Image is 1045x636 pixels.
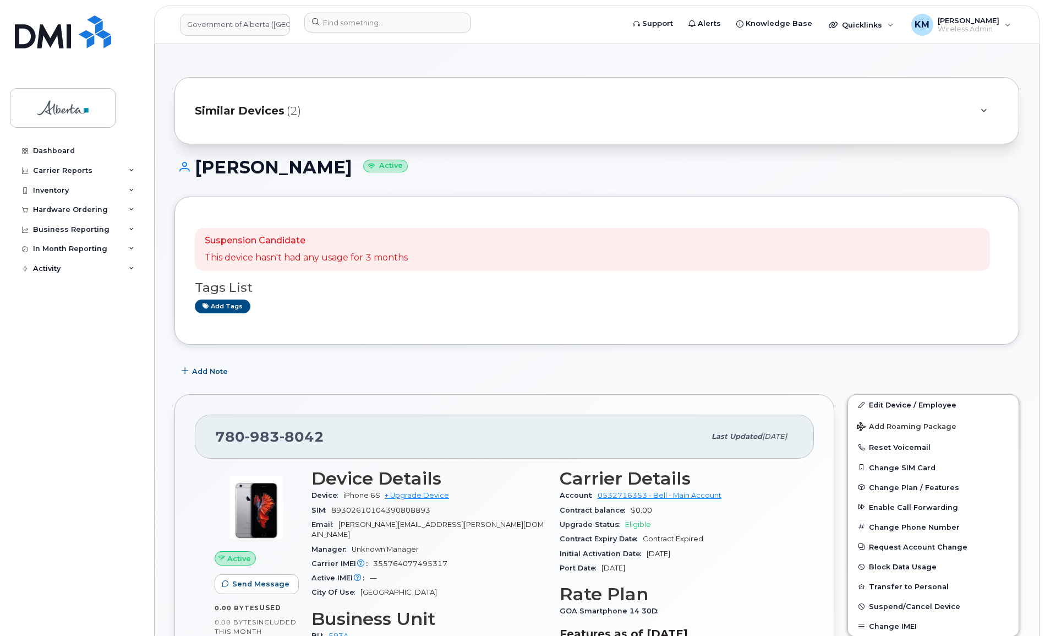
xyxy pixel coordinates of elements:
[601,564,625,572] span: [DATE]
[643,535,703,543] span: Contract Expired
[373,559,447,568] span: 355764077495317
[232,579,289,589] span: Send Message
[343,491,380,499] span: iPhone 6S
[215,604,259,612] span: 0.00 Bytes
[857,422,956,433] span: Add Roaming Package
[848,537,1019,557] button: Request Account Change
[598,491,721,499] a: 0532716353 - Bell - Main Account
[215,618,297,636] span: included this month
[195,300,250,313] a: Add tags
[560,506,631,514] span: Contract balance
[215,428,324,445] span: 780
[848,458,1019,477] button: Change SIM Card
[712,432,762,441] span: Last updated
[631,506,652,514] span: $0.00
[560,535,643,543] span: Contract Expiry Date
[560,520,625,529] span: Upgrade Status
[192,366,228,377] span: Add Note
[287,103,301,119] span: (2)
[560,564,601,572] span: Port Date
[869,503,958,511] span: Enable Call Forwarding
[848,517,1019,537] button: Change Phone Number
[560,584,795,604] h3: Rate Plan
[311,609,546,629] h3: Business Unit
[848,577,1019,596] button: Transfer to Personal
[848,415,1019,437] button: Add Roaming Package
[560,607,663,615] span: GOA Smartphone 14 30D
[560,491,598,499] span: Account
[560,469,795,488] h3: Carrier Details
[848,497,1019,517] button: Enable Call Forwarding
[205,235,408,247] p: Suspension Candidate
[311,520,338,529] span: Email
[360,588,437,596] span: [GEOGRAPHIC_DATA]
[227,553,251,564] span: Active
[223,474,289,540] img: image20231002-3703462-1e5097k.jpeg
[560,550,647,558] span: Initial Activation Date
[311,559,373,568] span: Carrier IMEI
[311,545,352,553] span: Manager
[848,477,1019,497] button: Change Plan / Features
[311,588,360,596] span: City Of Use
[174,361,237,381] button: Add Note
[869,483,959,491] span: Change Plan / Features
[215,618,256,626] span: 0.00 Bytes
[259,604,281,612] span: used
[311,469,546,488] h3: Device Details
[363,160,408,172] small: Active
[245,428,280,445] span: 983
[370,574,377,582] span: —
[848,596,1019,616] button: Suspend/Cancel Device
[625,520,651,529] span: Eligible
[385,491,449,499] a: + Upgrade Device
[174,157,1019,177] h1: [PERSON_NAME]
[205,252,408,264] p: This device hasn't had any usage for 3 months
[647,550,670,558] span: [DATE]
[331,506,430,514] span: 89302610104390808893
[311,520,544,539] span: [PERSON_NAME][EMAIL_ADDRESS][PERSON_NAME][DOMAIN_NAME]
[352,545,419,553] span: Unknown Manager
[848,395,1019,415] a: Edit Device / Employee
[311,491,343,499] span: Device
[195,281,999,295] h3: Tags List
[215,574,299,594] button: Send Message
[848,557,1019,577] button: Block Data Usage
[195,103,284,119] span: Similar Devices
[762,432,787,441] span: [DATE]
[848,616,1019,636] button: Change IMEI
[848,437,1019,457] button: Reset Voicemail
[311,506,331,514] span: SIM
[311,574,370,582] span: Active IMEI
[280,428,324,445] span: 8042
[869,602,960,611] span: Suspend/Cancel Device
